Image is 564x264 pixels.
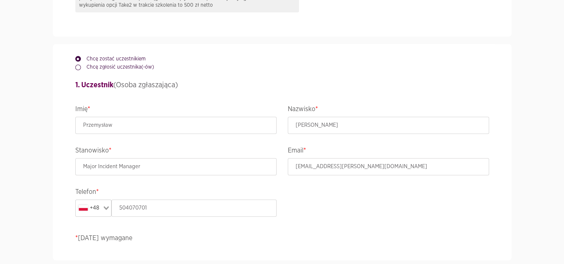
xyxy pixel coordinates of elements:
[79,205,88,211] img: pl.svg
[288,117,489,134] input: Nazwisko
[81,55,146,63] label: Chcę zostać uczestnikiem
[77,201,101,215] div: +48
[75,104,277,117] legend: Imię
[75,233,489,243] p: [DATE] wymagane
[288,145,489,158] legend: Email
[75,79,489,91] h4: (Osoba zgłaszająca)
[111,199,277,217] input: Telefon
[75,158,277,175] input: Stanowisko
[288,104,489,117] legend: Nazwisko
[75,199,112,217] div: Search for option
[75,117,277,134] input: Imię
[75,81,113,89] strong: 1. Uczestnik
[75,145,277,158] legend: Stanowisko
[288,158,489,175] input: Email
[75,186,277,199] legend: Telefon
[81,63,154,71] label: Chcę zgłosić uczestnika(-ów)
